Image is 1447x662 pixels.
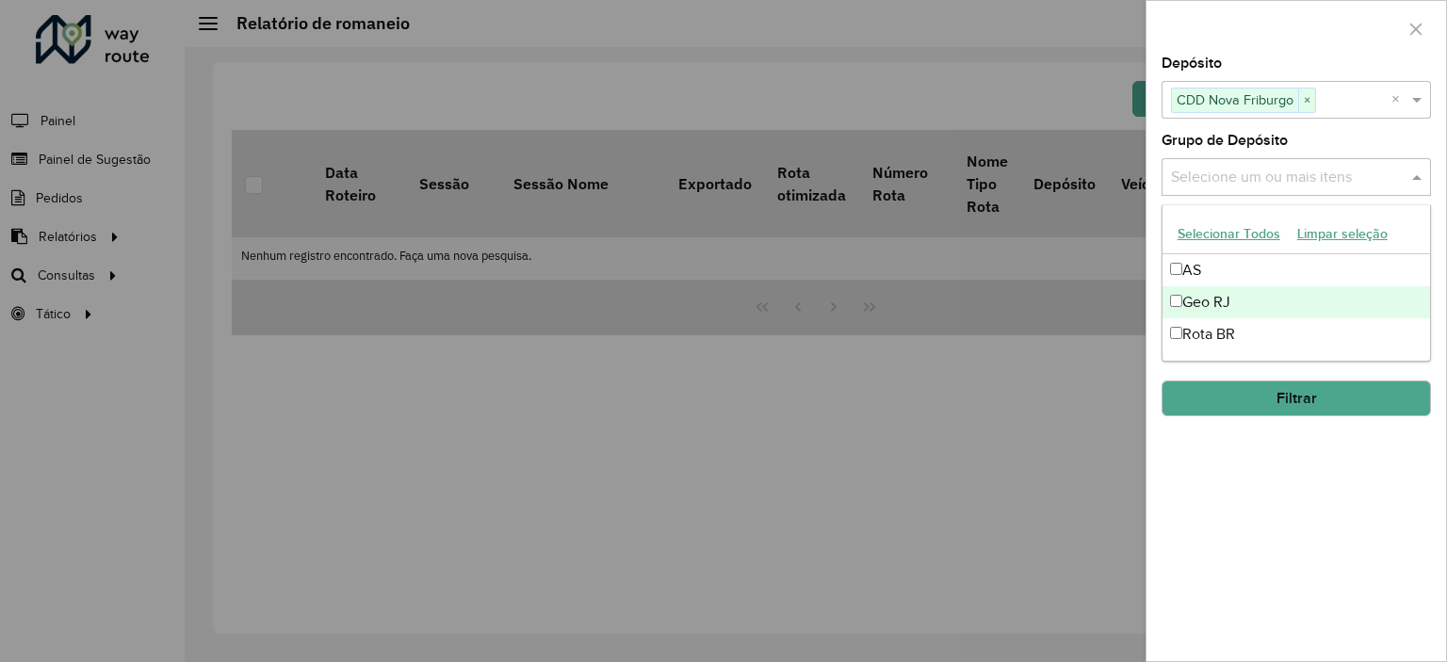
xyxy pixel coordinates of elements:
div: Geo RJ [1162,286,1430,318]
span: × [1298,89,1315,112]
span: Clear all [1391,89,1407,111]
label: Grupo de Depósito [1162,129,1288,152]
button: Limpar seleção [1289,219,1396,249]
button: Filtrar [1162,380,1431,416]
label: Depósito [1162,52,1222,74]
div: Rota BR [1162,318,1430,350]
span: CDD Nova Friburgo [1172,89,1298,111]
ng-dropdown-panel: Options list [1162,204,1431,362]
div: AS [1162,254,1430,286]
button: Selecionar Todos [1169,219,1289,249]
